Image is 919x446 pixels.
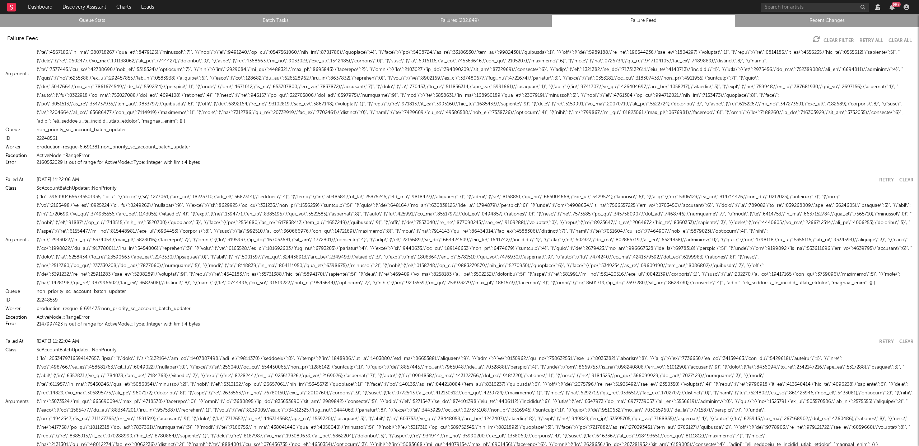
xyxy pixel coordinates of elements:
button: 2147997423 is out of range for ActiveModel::Type::Integer with limit 4 bytes [37,322,200,327]
button: Retry [879,340,894,344]
div: Arguments [5,23,34,126]
div: ID [5,296,34,305]
div: ID [5,134,34,143]
div: Queue [5,126,34,134]
button: Retry All [859,38,883,43]
div: [DATE] 11:22:04 AM [37,337,874,346]
div: production-resque-6:691473:non_priority_sc_account_batch_updater [37,305,914,313]
a: Exception [5,315,27,320]
div: 22248559 [37,296,914,305]
button: 99+ [890,4,895,10]
a: Exception [5,154,27,158]
div: non_priority_sc_account_batch_updater [37,126,914,134]
input: Search for artists [761,3,869,12]
a: Batch Tasks [188,16,364,25]
div: ActiveModel::RangeError [37,152,914,160]
button: Error [5,160,16,165]
button: Error [5,322,16,327]
div: { "lo": 4484818329231562943, "ipsu": "{\"dolo\":{\"si\":5607524,\"am_co\":426676251,\"adi_el\":88... [37,23,914,126]
div: ScAccountBatchUpdater::NonPriority [37,184,914,193]
div: production-resque-6:691381:non_priority_sc_account_batch_updater [37,143,914,152]
div: { "lo": 3969904656745501935, "ipsu": "{\"dolo\":{\"si\":1277061,\"am_co\":18235710,\"adi_el\":568... [37,193,914,288]
div: non_priority_sc_account_batch_updater [37,288,914,296]
div: 99 + [892,2,901,7]
button: Clear [899,178,914,182]
div: Failed At [5,176,34,184]
div: Worker [5,143,34,152]
div: Failure Feed [7,34,38,43]
a: Recent Changes [739,16,915,25]
a: Failure Feed [555,16,731,25]
div: Worker [5,305,34,313]
div: Failed At [5,337,34,346]
div: [DATE] 11:22:06 AM [37,176,874,184]
a: Queue Stats [4,16,180,25]
a: Class [5,186,17,191]
div: 22248561 [37,134,914,143]
a: Class [5,348,17,353]
a: Clear Filter [824,38,854,43]
button: Retry [879,178,894,182]
a: Failures (282,849) [372,16,547,25]
div: Queue [5,288,34,296]
button: 2160532029 is out of range for ActiveModel::Type::Integer with limit 4 bytes [37,160,200,165]
button: Clear All [888,38,912,43]
div: Arguments [5,193,34,288]
div: ScAccountBatchUpdater::NonPriority [37,346,914,355]
button: Clear [899,340,914,344]
div: ActiveModel::RangeError [37,313,914,322]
